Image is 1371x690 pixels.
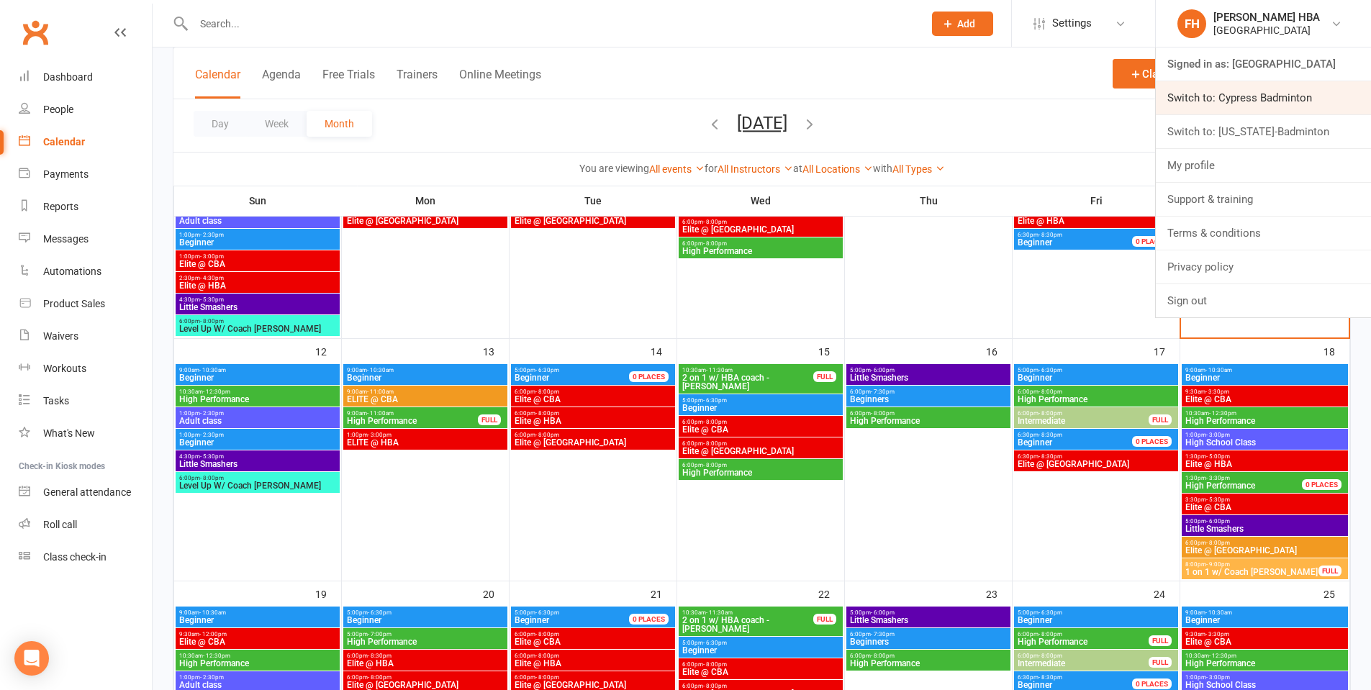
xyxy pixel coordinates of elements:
[871,367,895,373] span: - 6:00pm
[682,447,840,455] span: Elite @ [GEOGRAPHIC_DATA]
[368,609,392,616] span: - 6:30pm
[510,186,677,216] th: Tue
[200,232,224,238] span: - 2:30pm
[1017,410,1149,417] span: 6:00pm
[892,163,945,175] a: All Types
[682,397,840,404] span: 5:00pm
[514,410,672,417] span: 6:00pm
[1156,217,1371,250] a: Terms & conditions
[200,253,224,260] span: - 3:00pm
[1302,479,1341,490] div: 0 PLACES
[178,389,337,395] span: 10:30am
[43,201,78,212] div: Reports
[718,163,793,175] a: All Instructors
[1018,237,1052,248] span: Beginner
[178,324,337,333] span: Level Up W/ Coach [PERSON_NAME]
[346,389,504,395] span: 9:00am
[178,275,337,281] span: 2:30pm
[1185,568,1319,576] span: 1 on 1 w/ Coach [PERSON_NAME]
[1185,616,1345,625] span: Beginner
[1039,653,1062,659] span: - 8:00pm
[1017,389,1175,395] span: 6:00pm
[346,609,504,616] span: 5:00pm
[818,339,844,363] div: 15
[178,659,337,668] span: High Performance
[818,581,844,605] div: 22
[682,247,840,255] span: High Performance
[178,318,337,324] span: 6:00pm
[19,191,152,223] a: Reports
[19,61,152,94] a: Dashboard
[1206,453,1230,460] span: - 5:00pm
[535,432,559,438] span: - 8:00pm
[397,68,438,99] button: Trainers
[1156,250,1371,283] a: Privacy policy
[174,186,342,216] th: Sun
[1185,453,1345,460] span: 1:30pm
[346,395,504,404] span: ELITE @ CBA
[651,339,677,363] div: 14
[200,432,224,438] span: - 2:30pm
[178,438,337,447] span: Beginner
[1185,438,1345,447] span: High School Class
[1156,115,1371,148] a: Switch to: [US_STATE]-Badminton
[342,186,510,216] th: Mon
[1185,410,1345,417] span: 10:30am
[478,414,501,425] div: FULL
[1213,24,1320,37] div: [GEOGRAPHIC_DATA]
[178,460,337,468] span: Little Smashers
[178,481,337,490] span: Level Up W/ Coach [PERSON_NAME]
[307,111,372,137] button: Month
[200,410,224,417] span: - 2:30pm
[43,136,85,147] div: Calendar
[1185,546,1345,555] span: Elite @ [GEOGRAPHIC_DATA]
[1206,518,1230,525] span: - 6:00pm
[1205,367,1232,373] span: - 10:30am
[1185,367,1345,373] span: 9:00am
[19,541,152,573] a: Class kiosk mode
[43,427,95,439] div: What's New
[17,14,53,50] a: Clubworx
[703,462,727,468] span: - 8:00pm
[178,217,337,225] span: Adult class
[43,519,77,530] div: Roll call
[703,640,727,646] span: - 6:30pm
[346,432,504,438] span: 1:00pm
[1017,417,1149,425] span: Intermediate
[19,255,152,288] a: Automations
[367,389,394,395] span: - 11:00am
[19,320,152,353] a: Waivers
[514,395,672,404] span: Elite @ CBA
[178,432,337,438] span: 1:00pm
[1154,339,1180,363] div: 17
[849,631,1008,637] span: 6:00pm
[199,609,226,616] span: - 10:30am
[1185,653,1345,659] span: 10:30am
[849,389,1008,395] span: 6:00pm
[849,367,1008,373] span: 5:00pm
[200,475,224,481] span: - 8:00pm
[43,233,89,245] div: Messages
[703,661,727,668] span: - 8:00pm
[871,389,895,395] span: - 7:30pm
[1039,410,1062,417] span: - 8:00pm
[1206,496,1230,503] span: - 5:30pm
[802,163,873,175] a: All Locations
[682,668,840,676] span: Elite @ CBA
[1113,59,1222,88] button: Class / Event
[514,367,646,373] span: 5:00pm
[651,581,677,605] div: 21
[199,367,226,373] span: - 10:30am
[1185,631,1345,637] span: 9:30am
[1185,389,1345,395] span: 9:30am
[1132,236,1172,247] div: 0 PLACES
[957,18,975,29] span: Add
[346,367,504,373] span: 9:00am
[1185,518,1345,525] span: 5:00pm
[986,581,1012,605] div: 23
[19,126,152,158] a: Calendar
[1132,436,1172,447] div: 0 PLACES
[873,163,892,174] strong: with
[535,410,559,417] span: - 8:00pm
[1185,503,1345,512] span: Elite @ CBA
